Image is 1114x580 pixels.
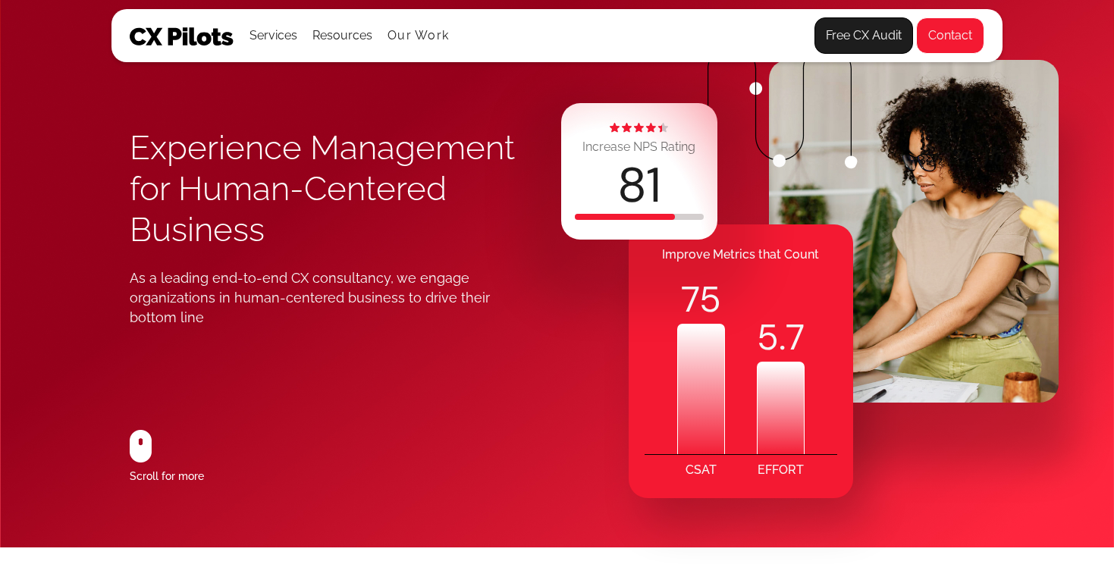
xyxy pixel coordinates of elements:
[686,455,717,485] div: CSAT
[130,466,204,487] div: Scroll for more
[582,136,695,158] div: Increase NPS Rating
[249,25,297,46] div: Services
[757,313,805,362] div: .
[629,240,853,270] div: Improve Metrics that Count
[786,313,805,362] code: 7
[130,268,521,328] div: As a leading end-to-end CX consultancy, we engage organizations in human-centered business to dri...
[617,161,661,210] div: 81
[312,10,372,61] div: Resources
[758,455,804,485] div: EFFORT
[916,17,984,54] a: Contact
[814,17,913,54] a: Free CX Audit
[130,127,557,250] h1: Experience Management for Human-Centered Business
[312,25,372,46] div: Resources
[757,313,779,362] code: 5
[249,10,297,61] div: Services
[677,275,725,324] div: 75
[388,29,449,42] a: Our Work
